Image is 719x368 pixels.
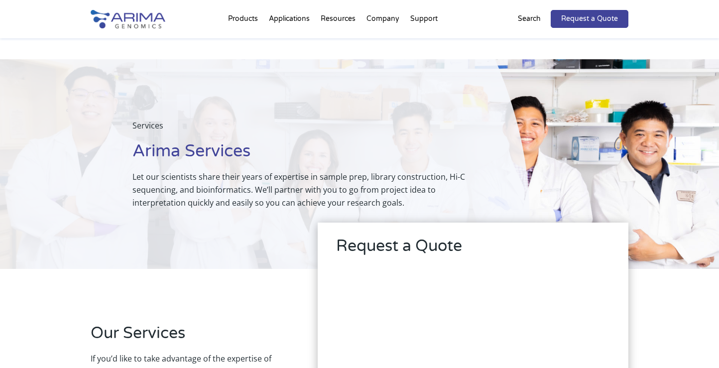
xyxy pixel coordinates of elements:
[91,322,288,352] h2: Our Services
[132,140,479,170] h1: Arima Services
[551,10,628,28] a: Request a Quote
[132,119,479,140] p: Services
[132,170,479,209] p: Let our scientists share their years of expertise in sample prep, library construction, Hi-C sequ...
[91,10,165,28] img: Arima-Genomics-logo
[336,235,610,265] h2: Request a Quote
[518,12,541,25] p: Search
